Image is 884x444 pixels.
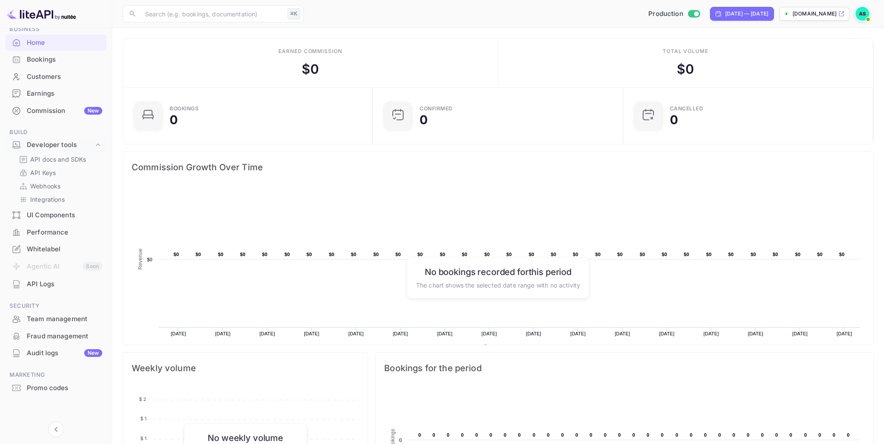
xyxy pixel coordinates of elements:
text: [DATE] [615,331,630,336]
div: Performance [27,228,102,238]
text: 0 [399,438,402,443]
a: Earnings [5,85,107,101]
text: 0 [789,432,792,438]
div: Developer tools [5,138,107,153]
text: $0 [395,252,401,257]
text: $0 [329,252,335,257]
text: $0 [462,252,467,257]
div: New [84,349,102,357]
div: Audit logs [27,348,102,358]
div: New [84,107,102,115]
text: $0 [751,252,756,257]
p: Webhooks [30,181,60,191]
a: Home [5,34,107,50]
p: API Keys [30,168,56,177]
a: Whitelabel [5,241,107,257]
text: $0 [440,252,445,257]
div: API Keys [16,166,103,179]
div: Promo codes [5,380,107,397]
div: Bookings [27,55,102,65]
a: API docs and SDKs [19,155,100,164]
text: $0 [773,252,778,257]
text: $0 [573,252,578,257]
span: Commission Growth Over Time [132,160,865,174]
text: $0 [795,252,801,257]
a: Audit logsNew [5,345,107,361]
text: 0 [518,432,521,438]
text: $0 [147,257,152,262]
a: Webhooks [19,181,100,191]
text: 0 [847,432,849,438]
text: $0 [196,252,201,257]
text: 0 [747,432,749,438]
tspan: $ 1 [140,435,146,441]
div: ⌘K [287,8,300,19]
div: Bookings [170,106,199,111]
text: [DATE] [837,331,852,336]
text: $0 [595,252,601,257]
text: $0 [262,252,268,257]
text: 0 [690,432,692,438]
a: API Keys [19,168,100,177]
p: Integrations [30,195,65,204]
text: $0 [706,252,712,257]
div: 0 [420,114,428,126]
div: Whitelabel [5,241,107,258]
text: [DATE] [304,331,319,336]
text: $0 [484,252,490,257]
text: 0 [804,432,807,438]
div: Earned commission [278,47,342,55]
div: API Logs [27,279,102,289]
div: [DATE] — [DATE] [725,10,768,18]
a: Team management [5,311,107,327]
text: $0 [373,252,379,257]
text: 0 [647,432,649,438]
text: $0 [529,252,534,257]
div: Integrations [16,193,103,206]
text: [DATE] [348,331,364,336]
p: The chart shows the selected date range with no activity [416,280,580,289]
text: 0 [447,432,449,438]
input: Search (e.g. bookings, documentation) [140,5,284,22]
div: 0 [170,114,178,126]
div: Audit logsNew [5,345,107,362]
div: Customers [27,72,102,82]
div: 0 [670,114,678,126]
a: CommissionNew [5,103,107,119]
a: UI Components [5,207,107,223]
text: $0 [351,252,357,257]
text: 0 [718,432,721,438]
p: API docs and SDKs [30,155,86,164]
div: CANCELLED [670,106,704,111]
a: Fraud management [5,328,107,344]
text: $0 [684,252,689,257]
text: Revenue [491,344,513,350]
text: 0 [618,432,621,438]
text: [DATE] [748,331,764,336]
text: 0 [561,432,564,438]
div: Performance [5,224,107,241]
span: Build [5,128,107,137]
text: 0 [547,432,549,438]
div: Developer tools [27,140,94,150]
button: Collapse navigation [48,422,64,437]
span: Production [648,9,683,19]
div: Total volume [663,47,709,55]
a: Customers [5,69,107,84]
div: UI Components [27,210,102,220]
text: $0 [506,252,512,257]
text: $0 [640,252,645,257]
h6: No bookings recorded for this period [416,266,580,277]
text: $0 [417,252,423,257]
text: 0 [433,432,435,438]
text: [DATE] [792,331,808,336]
div: Confirmed [420,106,453,111]
div: Whitelabel [27,244,102,254]
text: $0 [284,252,290,257]
text: $0 [174,252,179,257]
text: 0 [504,432,506,438]
div: Home [5,34,107,51]
text: 0 [632,432,635,438]
div: Promo codes [27,383,102,393]
a: Bookings [5,51,107,67]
